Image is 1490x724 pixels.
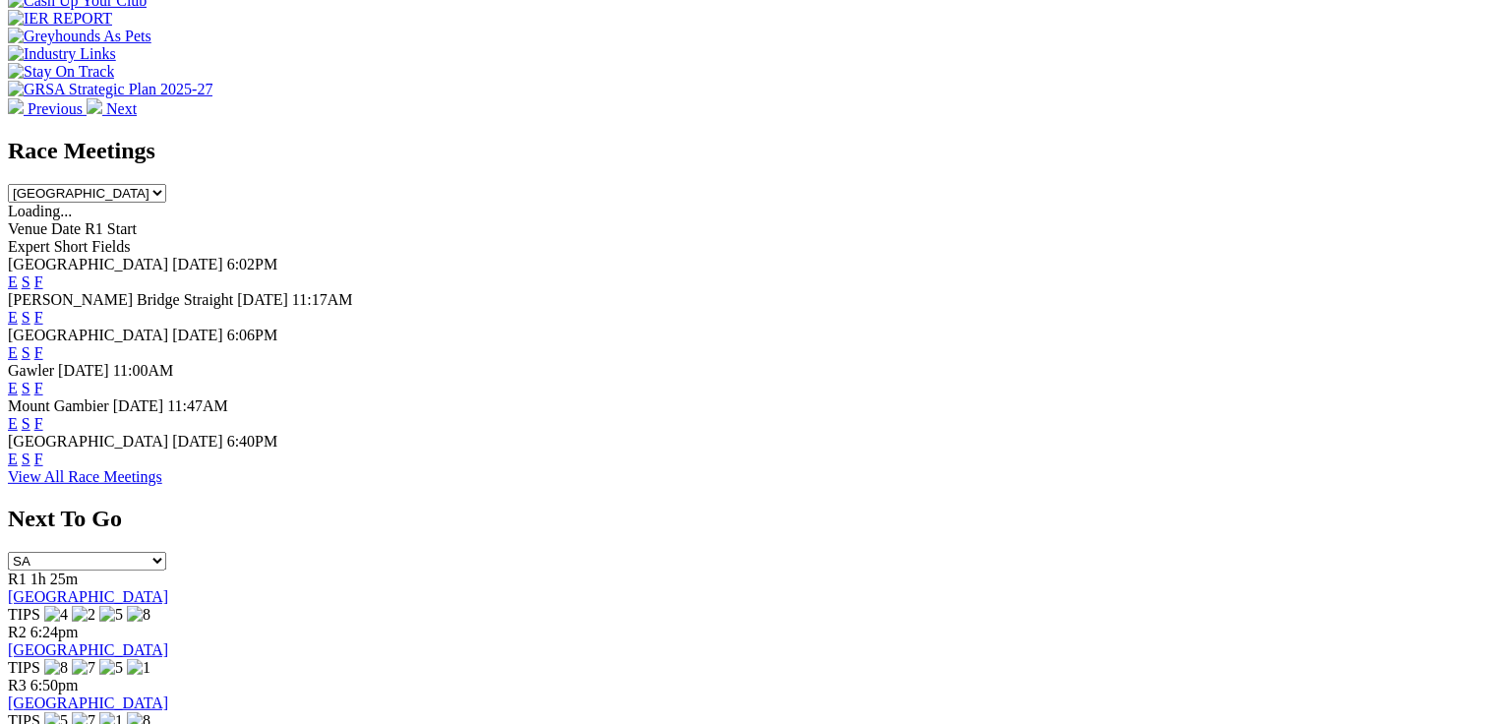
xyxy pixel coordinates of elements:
[72,659,95,677] img: 7
[8,309,18,326] a: E
[72,606,95,624] img: 2
[34,415,43,432] a: F
[30,677,79,694] span: 6:50pm
[113,362,174,379] span: 11:00AM
[34,380,43,396] a: F
[8,238,50,255] span: Expert
[127,606,150,624] img: 8
[8,220,47,237] span: Venue
[87,98,102,114] img: chevron-right-pager-white.svg
[172,327,223,343] span: [DATE]
[22,273,30,290] a: S
[8,138,1482,164] h2: Race Meetings
[8,28,151,45] img: Greyhounds As Pets
[87,100,137,117] a: Next
[8,571,27,587] span: R1
[8,45,116,63] img: Industry Links
[8,659,40,676] span: TIPS
[227,327,278,343] span: 6:06PM
[28,100,83,117] span: Previous
[8,433,168,450] span: [GEOGRAPHIC_DATA]
[22,380,30,396] a: S
[99,606,123,624] img: 5
[8,100,87,117] a: Previous
[172,256,223,272] span: [DATE]
[172,433,223,450] span: [DATE]
[34,309,43,326] a: F
[8,362,54,379] span: Gawler
[8,397,109,414] span: Mount Gambier
[8,10,112,28] img: IER REPORT
[8,694,168,711] a: [GEOGRAPHIC_DATA]
[8,98,24,114] img: chevron-left-pager-white.svg
[22,451,30,467] a: S
[8,641,168,658] a: [GEOGRAPHIC_DATA]
[8,81,212,98] img: GRSA Strategic Plan 2025-27
[22,344,30,361] a: S
[227,256,278,272] span: 6:02PM
[237,291,288,308] span: [DATE]
[30,571,78,587] span: 1h 25m
[167,397,228,414] span: 11:47AM
[44,606,68,624] img: 4
[106,100,137,117] span: Next
[113,397,164,414] span: [DATE]
[8,273,18,290] a: E
[8,677,27,694] span: R3
[8,344,18,361] a: E
[8,380,18,396] a: E
[127,659,150,677] img: 1
[227,433,278,450] span: 6:40PM
[8,588,168,605] a: [GEOGRAPHIC_DATA]
[99,659,123,677] img: 5
[8,203,72,219] span: Loading...
[34,451,43,467] a: F
[34,273,43,290] a: F
[8,506,1482,532] h2: Next To Go
[51,220,81,237] span: Date
[8,451,18,467] a: E
[34,344,43,361] a: F
[58,362,109,379] span: [DATE]
[54,238,89,255] span: Short
[8,63,114,81] img: Stay On Track
[22,415,30,432] a: S
[8,468,162,485] a: View All Race Meetings
[30,624,79,640] span: 6:24pm
[44,659,68,677] img: 8
[292,291,353,308] span: 11:17AM
[22,309,30,326] a: S
[85,220,137,237] span: R1 Start
[8,291,233,308] span: [PERSON_NAME] Bridge Straight
[8,606,40,623] span: TIPS
[8,327,168,343] span: [GEOGRAPHIC_DATA]
[8,415,18,432] a: E
[8,256,168,272] span: [GEOGRAPHIC_DATA]
[91,238,130,255] span: Fields
[8,624,27,640] span: R2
